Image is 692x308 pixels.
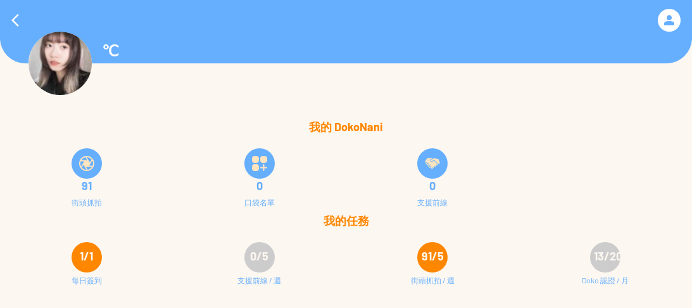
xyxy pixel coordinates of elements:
[425,156,440,171] img: frontLineSupply.svg
[411,274,455,300] div: 街頭抓拍 / 週
[180,179,338,192] div: 0
[417,198,448,207] div: 支援前線
[250,249,268,263] span: 0/5
[8,179,165,192] div: 91
[72,198,102,207] div: 街頭抓拍
[79,156,94,171] img: snapShot.svg
[252,156,267,171] img: bucketListIcon.svg
[72,274,102,300] div: 每日簽到
[28,32,92,95] img: Visruth.jpg not found
[80,249,93,263] span: 1/1
[354,179,512,192] div: 0
[237,274,281,300] div: 支援前線 / 週
[244,198,275,207] div: 口袋名單
[582,274,629,300] div: Doko 認證 / 月
[594,249,622,263] span: 13/20
[422,249,444,263] span: 91/5
[102,41,119,62] p: ℃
